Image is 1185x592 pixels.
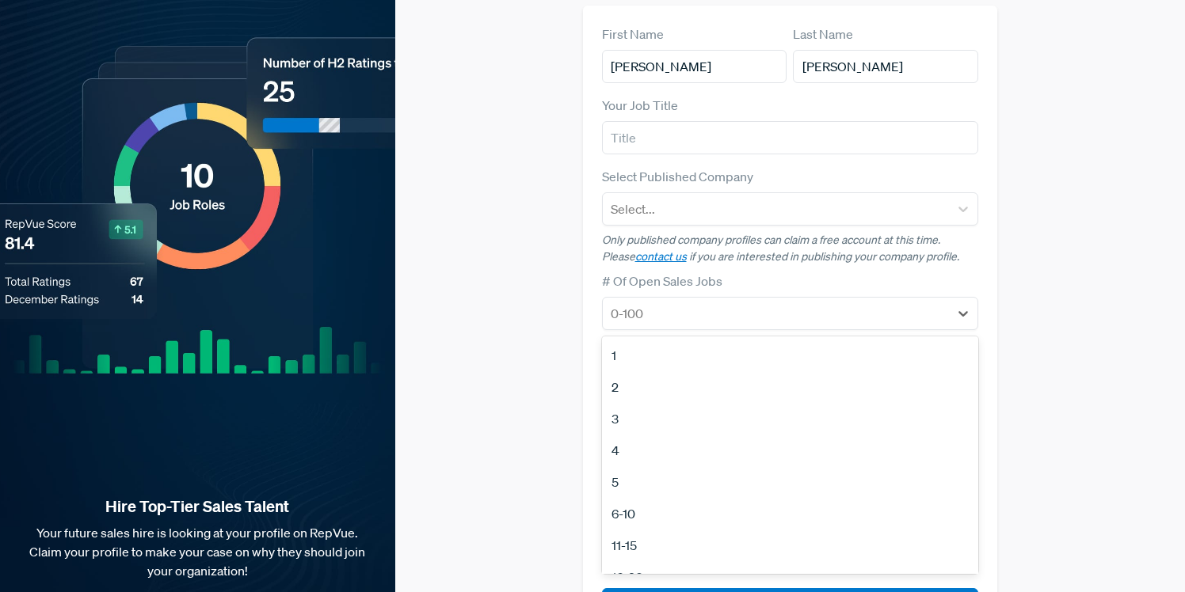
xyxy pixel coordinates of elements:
[602,435,979,466] div: 4
[602,167,753,186] label: Select Published Company
[602,271,722,290] label: # Of Open Sales Jobs
[25,496,370,517] strong: Hire Top-Tier Sales Talent
[602,25,664,44] label: First Name
[602,96,678,115] label: Your Job Title
[25,523,370,580] p: Your future sales hire is looking at your profile on RepVue. Claim your profile to make your case...
[793,25,853,44] label: Last Name
[602,371,979,403] div: 2
[793,50,978,83] input: Last Name
[602,340,979,371] div: 1
[602,498,979,529] div: 6-10
[602,466,979,498] div: 5
[602,232,979,265] p: Only published company profiles can claim a free account at this time. Please if you are interest...
[602,529,979,561] div: 11-15
[602,50,787,83] input: First Name
[635,249,687,264] a: contact us
[602,403,979,435] div: 3
[602,121,979,154] input: Title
